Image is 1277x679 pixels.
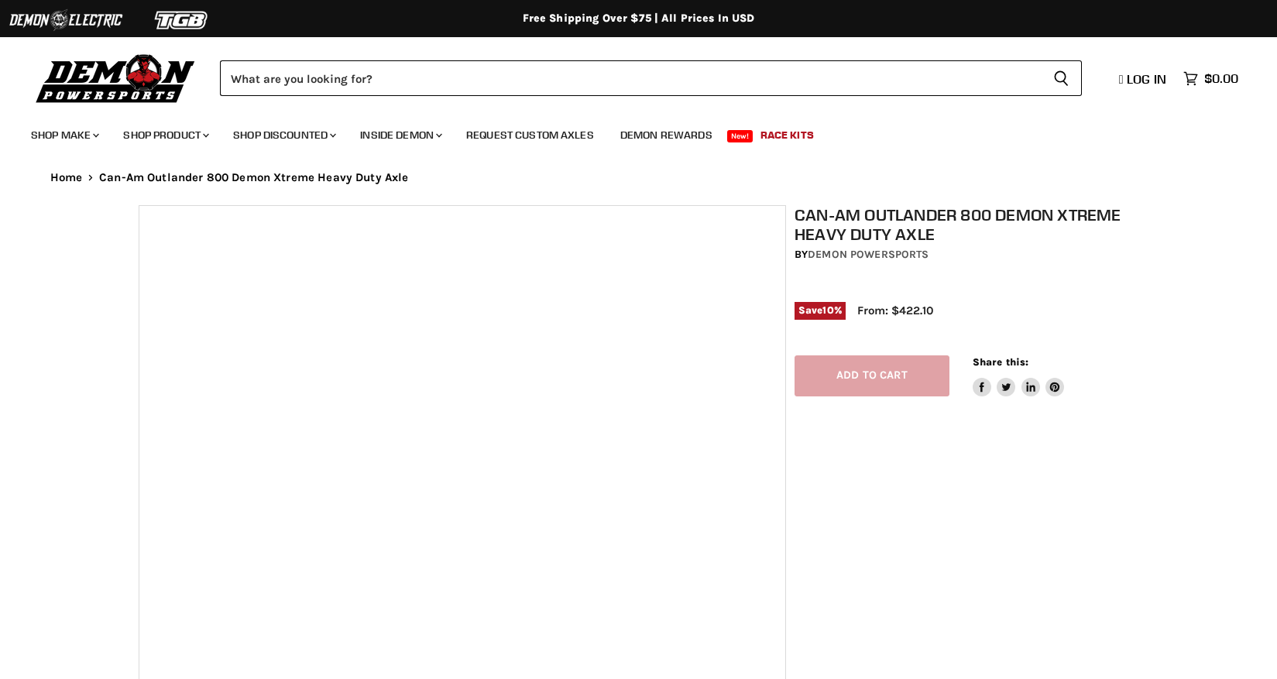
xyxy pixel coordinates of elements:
span: $0.00 [1204,71,1238,86]
a: Demon Rewards [609,119,724,151]
a: Shop Discounted [221,119,345,151]
a: Race Kits [749,119,826,151]
ul: Main menu [19,113,1234,151]
button: Search [1041,60,1082,96]
img: Demon Electric Logo 2 [8,5,124,35]
span: 10 [822,304,833,316]
span: Share this: [973,356,1028,368]
span: Log in [1127,71,1166,87]
img: TGB Logo 2 [124,5,240,35]
a: Home [50,171,83,184]
span: New! [727,130,753,142]
span: Can-Am Outlander 800 Demon Xtreme Heavy Duty Axle [99,171,408,184]
a: $0.00 [1176,67,1246,90]
a: Shop Product [112,119,218,151]
a: Request Custom Axles [455,119,606,151]
a: Inside Demon [348,119,451,151]
a: Demon Powersports [808,248,929,261]
a: Shop Make [19,119,108,151]
a: Log in [1112,72,1176,86]
aside: Share this: [973,355,1065,396]
input: Search [220,60,1041,96]
span: Save % [795,302,846,319]
div: by [795,246,1148,263]
h1: Can-Am Outlander 800 Demon Xtreme Heavy Duty Axle [795,205,1148,244]
div: Free Shipping Over $75 | All Prices In USD [19,12,1258,26]
form: Product [220,60,1082,96]
span: From: $422.10 [857,303,933,317]
nav: Breadcrumbs [19,171,1258,184]
img: Demon Powersports [31,50,201,105]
